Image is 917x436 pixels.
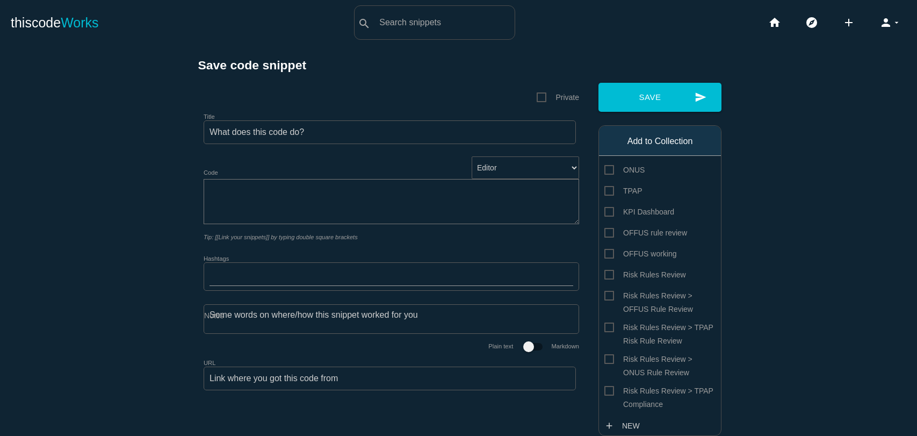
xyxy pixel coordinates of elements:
input: Link where you got this code from [204,367,576,390]
span: TPAP [604,184,642,198]
span: Risk Rules Review > ONUS Rule Review [604,353,716,366]
span: Works [61,15,98,30]
span: Private [537,91,579,104]
input: Search snippets [374,11,515,34]
span: OFFUS working [604,247,677,261]
label: Plain text Markdown [488,343,579,349]
i: add [604,416,614,435]
span: Risk Rules Review > TPAP Risk Rule Review [604,321,716,334]
span: ONUS [604,163,645,177]
i: Tip: [[Link your snippets]] by typing double square brackets [204,234,358,240]
span: Risk Rules Review > OFFUS Rule Review [604,289,716,303]
h6: Add to Collection [604,137,716,146]
span: KPI Dashboard [604,205,674,219]
label: Title [204,113,215,120]
span: Risk Rules Review [604,268,686,282]
i: arrow_drop_down [892,5,901,40]
label: URL [204,360,215,366]
i: add [842,5,855,40]
label: Hashtags [204,255,229,262]
i: search [358,6,371,41]
button: sendSave [598,83,721,112]
i: home [768,5,781,40]
i: send [695,83,706,112]
a: addNew [604,416,645,435]
a: thiscodeWorks [11,5,99,40]
i: person [879,5,892,40]
label: Code [204,169,218,176]
span: OFFUS rule review [604,226,687,240]
span: Risk Rules Review > TPAP Compliance [604,384,716,398]
button: search [355,6,374,39]
input: What does this code do? [204,120,576,144]
label: Notes [204,311,224,320]
b: Save code snippet [198,58,307,72]
i: explore [805,5,818,40]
